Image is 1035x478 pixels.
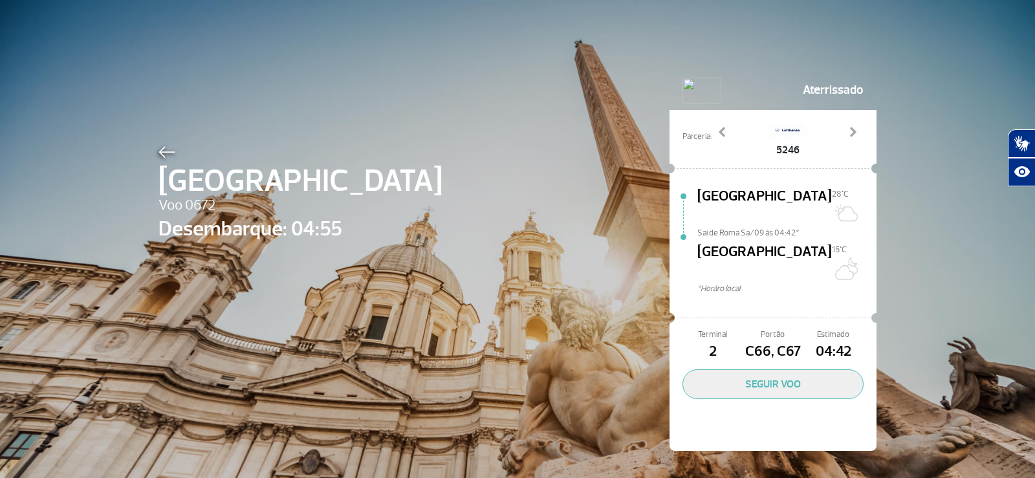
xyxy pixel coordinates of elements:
[1008,129,1035,186] div: Plugin de acessibilidade da Hand Talk.
[743,341,803,363] span: C66, C67
[832,189,849,199] span: 28°C
[832,255,858,281] img: Algumas nuvens
[697,186,832,227] span: [GEOGRAPHIC_DATA]
[803,329,864,341] span: Estimado
[768,142,807,158] span: 5246
[158,195,442,217] span: Voo 0672
[697,241,832,283] span: [GEOGRAPHIC_DATA]
[697,283,877,295] span: *Horáro local
[1008,158,1035,186] button: Abrir recursos assistivos.
[803,341,864,363] span: 04:42
[682,341,743,363] span: 2
[743,329,803,341] span: Portão
[832,244,847,255] span: 15°C
[682,369,864,399] button: SEGUIR VOO
[697,227,877,236] span: Sai de Roma Sa/09 às 04:42*
[682,131,712,143] span: Parceria:
[1008,129,1035,158] button: Abrir tradutor de língua de sinais.
[158,158,442,204] span: [GEOGRAPHIC_DATA]
[158,213,442,244] span: Desembarque: 04:55
[682,329,743,341] span: Terminal
[803,78,864,103] span: Aterrissado
[832,200,858,226] img: Sol com muitas nuvens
